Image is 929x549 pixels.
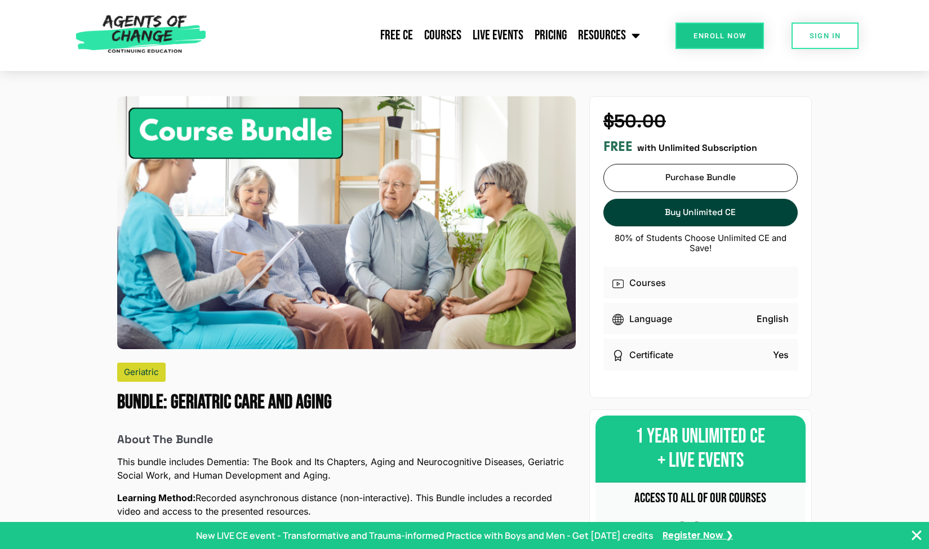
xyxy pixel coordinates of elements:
[810,32,841,39] span: SIGN IN
[117,492,195,503] b: Learning Method:
[117,96,576,350] img: Geriatric Care and Aging - 4 Credit CE Bundle
[603,110,798,132] h4: $50.00
[600,485,801,512] div: ACCESS TO ALL OF OUR COURSES
[572,21,646,50] a: Resources
[603,199,798,227] a: Buy Unlimited CE
[694,32,746,39] span: Enroll Now
[375,21,419,50] a: Free CE
[117,455,576,482] p: This bundle includes Dementia: The Book and Its Chapters, Aging and Neurocognitive Diseases, Geri...
[773,348,789,361] p: Yes
[792,23,859,49] a: SIGN IN
[629,276,666,289] p: Courses
[675,23,764,49] a: Enroll Now
[665,207,736,218] span: Buy Unlimited CE
[629,312,672,325] p: Language
[117,363,166,382] div: Geriatric
[757,312,789,325] p: English
[629,348,673,361] p: Certificate
[603,164,798,192] a: Purchase Bundle
[467,21,529,50] a: Live Events
[117,491,576,518] p: Recorded asynchronous distance (non-interactive). This Bundle includes a recorded video and acces...
[419,21,467,50] a: Courses
[212,21,646,50] nav: Menu
[603,139,798,155] div: with Unlimited Subscription
[910,529,923,542] button: Close Banner
[665,172,736,183] span: Purchase Bundle
[196,529,654,542] p: New LIVE CE event - Transformative and Trauma-informed Practice with Boys and Men - Get [DATE] cr...
[603,139,633,155] h3: FREE
[117,391,576,414] h1: Geriatric Care and Aging - 4 Credit CE Bundle
[603,233,798,253] p: 80% of Students Choose Unlimited CE and Save!
[117,432,576,446] h6: About The Bundle
[663,529,733,542] a: Register Now ❯
[529,21,572,50] a: Pricing
[595,416,806,483] div: 1 YEAR UNLIMITED CE + LIVE EVENTS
